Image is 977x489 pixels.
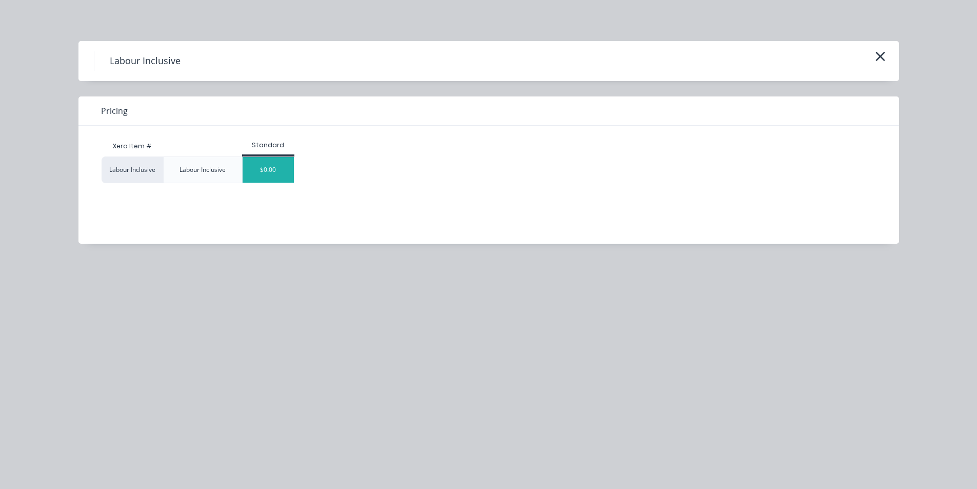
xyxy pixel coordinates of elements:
div: Xero Item # [102,136,163,157]
div: $0.00 [243,157,294,183]
div: Labour Inclusive [102,157,163,183]
div: Standard [242,141,294,150]
span: Pricing [101,105,128,117]
div: Labour Inclusive [180,165,226,174]
h4: Labour Inclusive [94,51,196,71]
